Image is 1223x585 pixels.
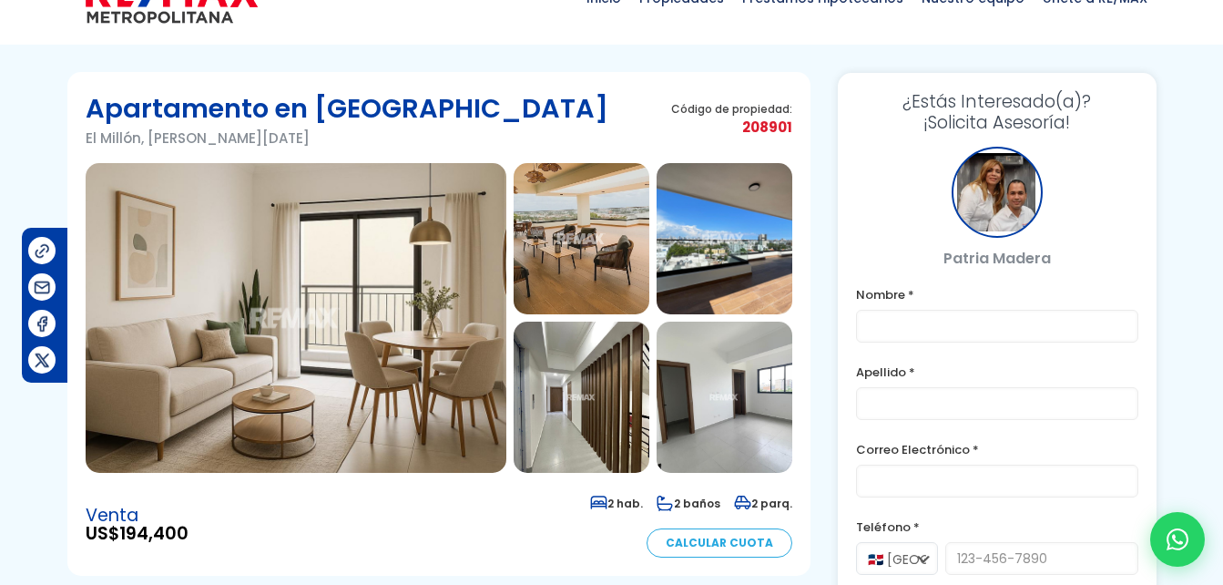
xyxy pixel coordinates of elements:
[856,516,1138,539] label: Teléfono *
[86,507,189,525] span: Venta
[86,90,608,127] h1: Apartamento en [GEOGRAPHIC_DATA]
[671,102,792,116] span: Código de propiedad:
[647,529,792,558] a: Calcular Cuota
[119,521,189,546] span: 194,400
[657,496,720,511] span: 2 baños
[33,241,52,261] img: Compartir
[590,496,643,511] span: 2 hab.
[945,542,1138,575] input: 123-456-7890
[856,91,1138,112] span: ¿Estás Interesado(a)?
[86,163,506,473] img: Apartamento en El Millón
[952,147,1043,238] div: Patria Madera
[657,322,792,473] img: Apartamento en El Millón
[514,163,649,314] img: Apartamento en El Millón
[671,116,792,139] span: 208901
[514,322,649,473] img: Apartamento en El Millón
[856,91,1138,133] h3: ¡Solicita Asesoría!
[33,314,52,334] img: Compartir
[33,278,52,297] img: Compartir
[734,496,792,511] span: 2 parq.
[86,525,189,543] span: US$
[86,127,608,149] p: El Millón, [PERSON_NAME][DATE]
[856,361,1138,384] label: Apellido *
[657,163,792,314] img: Apartamento en El Millón
[856,247,1138,270] p: Patria Madera
[33,351,52,370] img: Compartir
[856,438,1138,461] label: Correo Electrónico *
[856,283,1138,306] label: Nombre *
